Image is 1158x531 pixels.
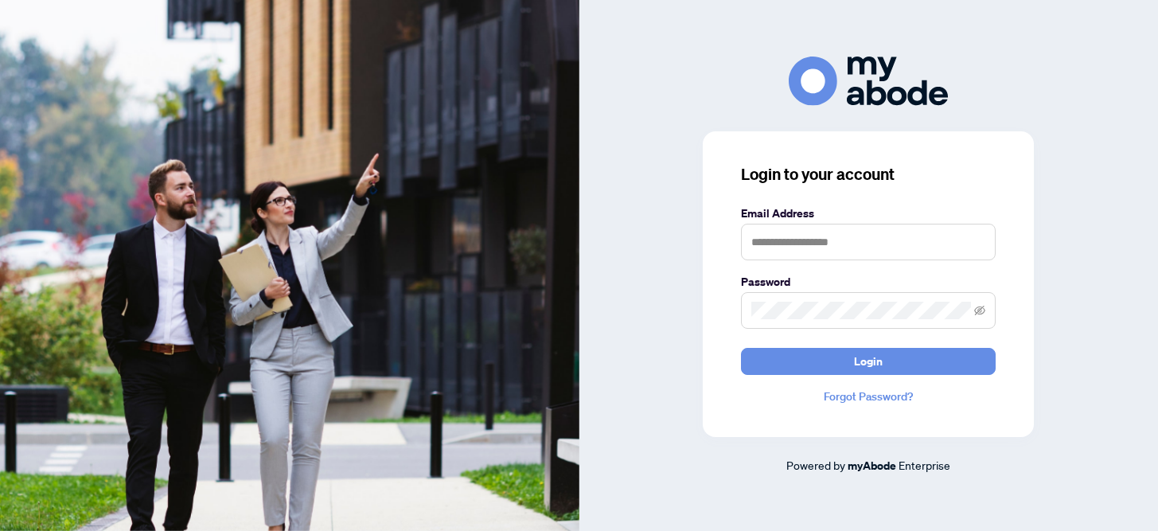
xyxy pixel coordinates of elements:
[974,305,985,316] span: eye-invisible
[848,457,896,474] a: myAbode
[741,388,996,405] a: Forgot Password?
[786,458,845,472] span: Powered by
[741,348,996,375] button: Login
[741,205,996,222] label: Email Address
[741,163,996,185] h3: Login to your account
[854,349,883,374] span: Login
[741,273,996,291] label: Password
[789,57,948,105] img: ma-logo
[899,458,950,472] span: Enterprise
